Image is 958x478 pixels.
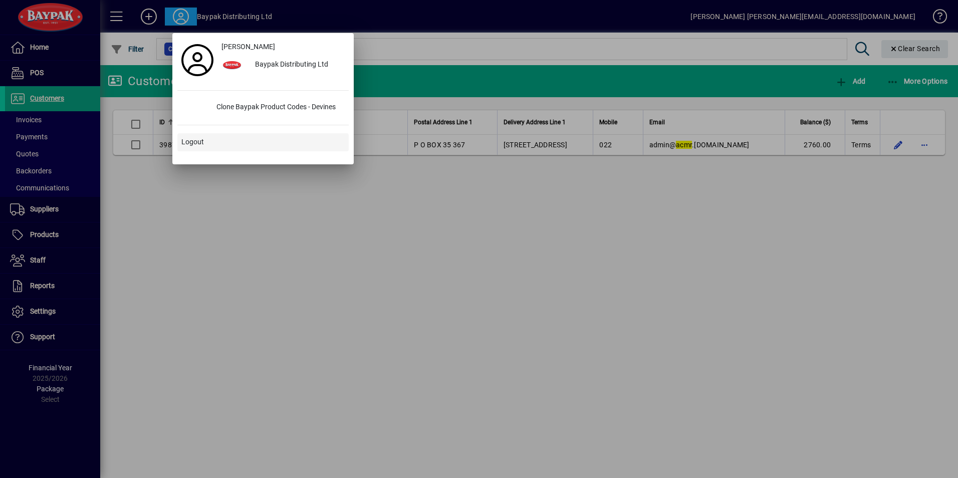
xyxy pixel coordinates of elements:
div: Clone Baypak Product Codes - Devines [208,99,349,117]
a: [PERSON_NAME] [217,38,349,56]
a: Profile [177,51,217,69]
button: Baypak Distributing Ltd [217,56,349,74]
span: Logout [181,137,204,147]
button: Clone Baypak Product Codes - Devines [177,99,349,117]
button: Logout [177,133,349,151]
div: Baypak Distributing Ltd [247,56,349,74]
span: [PERSON_NAME] [221,42,275,52]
